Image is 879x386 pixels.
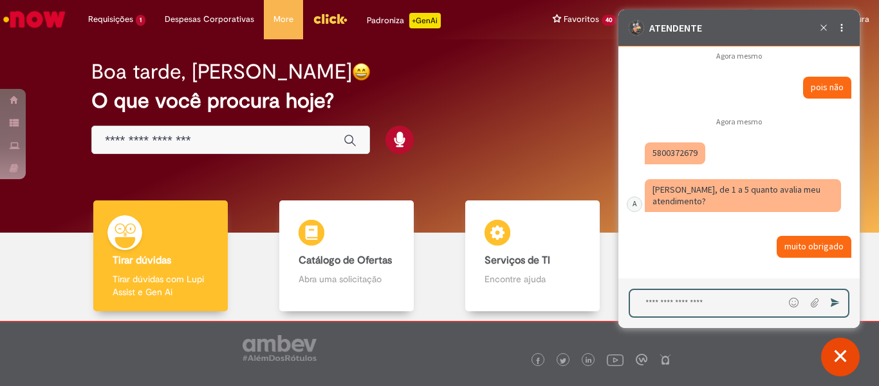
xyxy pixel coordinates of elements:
a: Serviços de TI Encontre ajuda [439,200,625,312]
span: 1 [136,15,145,26]
h2: Boa tarde, [PERSON_NAME] [91,61,352,83]
p: Encontre ajuda [485,273,581,285]
a: Tirar dúvidas Tirar dúvidas com Lupi Assist e Gen Ai [68,200,254,312]
iframe: Suporte do Bate-Papo [618,10,860,328]
img: logo_footer_twitter.png [560,358,566,364]
b: Serviços de TI [485,254,550,267]
h2: O que você procura hoje? [91,90,788,112]
p: Abra uma solicitação [299,273,395,285]
img: click_logo_yellow_360x200.png [313,9,347,28]
span: Requisições [88,13,133,26]
img: happy-face.png [352,63,371,81]
b: Tirar dúvidas [113,254,171,267]
span: 40 [602,15,616,26]
span: Favoritos [564,13,599,26]
b: Catálogo de Ofertas [299,254,392,267]
img: logo_footer_ambev_rotulo_gray.png [243,335,317,361]
img: logo_footer_linkedin.png [586,357,592,365]
img: logo_footer_youtube.png [607,351,624,368]
span: More [273,13,293,26]
a: Catálogo de Ofertas Abra uma solicitação [254,200,439,312]
div: Padroniza [367,13,441,28]
span: Despesas Corporativas [165,13,254,26]
img: ServiceNow [1,6,68,32]
p: Tirar dúvidas com Lupi Assist e Gen Ai [113,273,209,298]
p: +GenAi [409,13,441,28]
button: Fechar conversa de suporte [821,338,860,376]
img: logo_footer_facebook.png [535,358,541,364]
